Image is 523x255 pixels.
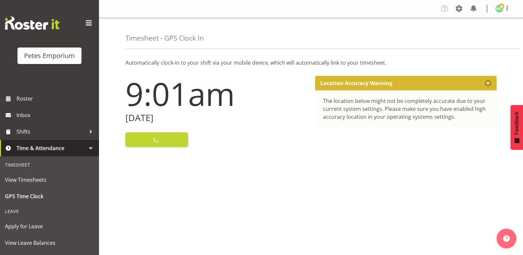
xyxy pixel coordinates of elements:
h4: Timesheet - GPS Clock In [125,34,204,42]
div: The location below might not be completely accurate due to your current system settings. Please m... [323,97,489,121]
span: Time & Attendance [16,143,86,153]
a: Apply for Leave [2,218,97,235]
span: View Timesheets [5,175,94,185]
span: Apply for Leave [5,221,94,231]
p: Automatically clock-in to your shift via your mobile device, which will automatically link to you... [125,59,497,67]
span: GPS Time Clock [5,191,94,201]
span: Feedback [514,112,520,135]
div: Timesheet [2,158,97,172]
span: Shifts [16,127,86,137]
a: GPS Time Clock [2,188,97,205]
button: Feedback - Show survey [510,105,523,150]
a: View Timesheets [2,172,97,188]
div: Leave [2,205,97,218]
button: Close message [485,80,491,86]
h1: 9:01am [125,76,307,112]
img: help-xxl-2.png [503,235,510,242]
span: View Leave Balances [5,238,94,248]
img: melissa-cowen2635.jpg [495,5,503,13]
h2: [DATE] [125,113,307,123]
img: Rosterit website logo [5,16,59,30]
span: Roster [16,94,96,104]
a: View Leave Balances [2,235,97,251]
div: Petes Emporium [24,51,75,61]
span: Inbox [16,110,96,120]
p: Location Accuracy Warning [320,80,392,86]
